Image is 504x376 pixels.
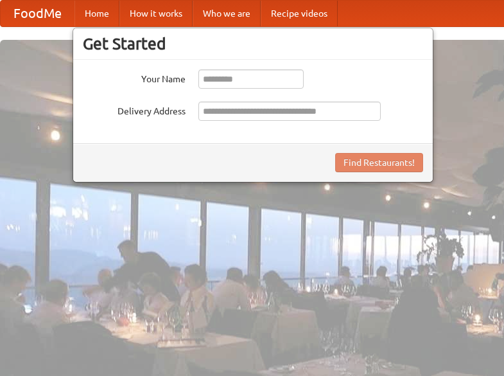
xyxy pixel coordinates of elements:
[193,1,261,26] a: Who we are
[83,34,423,53] h3: Get Started
[261,1,338,26] a: Recipe videos
[1,1,74,26] a: FoodMe
[83,102,186,118] label: Delivery Address
[119,1,193,26] a: How it works
[74,1,119,26] a: Home
[83,69,186,85] label: Your Name
[335,153,423,172] button: Find Restaurants!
